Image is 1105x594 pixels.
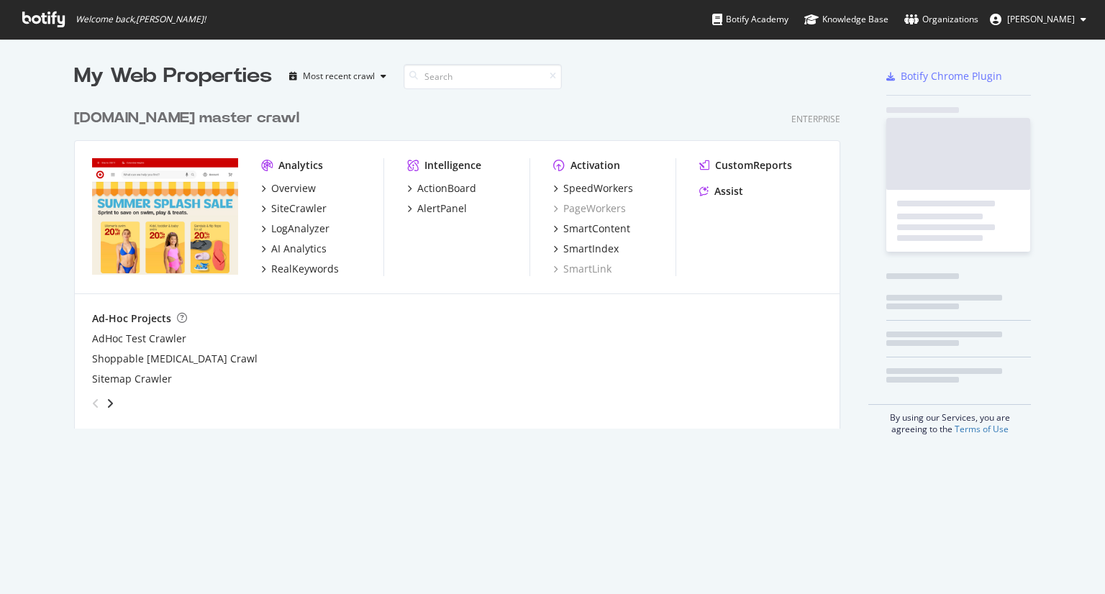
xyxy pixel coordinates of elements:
div: Activation [570,158,620,173]
div: SmartIndex [563,242,619,256]
div: ActionBoard [417,181,476,196]
div: Knowledge Base [804,12,888,27]
div: Enterprise [791,113,840,125]
div: RealKeywords [271,262,339,276]
div: AI Analytics [271,242,327,256]
div: By using our Services, you are agreeing to the [868,404,1031,435]
div: Botify Academy [712,12,788,27]
a: SmartIndex [553,242,619,256]
a: Assist [699,184,743,198]
a: LogAnalyzer [261,221,329,236]
div: angle-left [86,392,105,415]
div: angle-right [105,396,115,411]
div: SpeedWorkers [563,181,633,196]
div: grid [74,91,852,429]
a: Shoppable [MEDICAL_DATA] Crawl [92,352,258,366]
a: Terms of Use [955,423,1009,435]
div: CustomReports [715,158,792,173]
div: Botify Chrome Plugin [901,69,1002,83]
a: Sitemap Crawler [92,372,172,386]
div: AlertPanel [417,201,467,216]
div: LogAnalyzer [271,221,329,236]
a: AlertPanel [407,201,467,216]
img: www.target.com [92,158,238,275]
a: ActionBoard [407,181,476,196]
div: Organizations [904,12,978,27]
a: Botify Chrome Plugin [886,69,1002,83]
a: RealKeywords [261,262,339,276]
a: SmartLink [553,262,611,276]
div: Ad-Hoc Projects [92,311,171,326]
span: Welcome back, [PERSON_NAME] ! [76,14,206,25]
div: SiteCrawler [271,201,327,216]
a: Overview [261,181,316,196]
a: SiteCrawler [261,201,327,216]
div: My Web Properties [74,62,272,91]
a: [DOMAIN_NAME] master crawl [74,108,305,129]
div: Intelligence [424,158,481,173]
div: [DOMAIN_NAME] master crawl [74,108,299,129]
span: Chandana Yandamuri [1007,13,1075,25]
a: PageWorkers [553,201,626,216]
a: AI Analytics [261,242,327,256]
a: CustomReports [699,158,792,173]
div: Analytics [278,158,323,173]
input: Search [404,64,562,89]
div: SmartContent [563,221,630,236]
div: Assist [714,184,743,198]
button: [PERSON_NAME] [978,8,1098,31]
div: Overview [271,181,316,196]
a: SpeedWorkers [553,181,633,196]
a: SmartContent [553,221,630,236]
div: Most recent crawl [303,72,375,81]
a: AdHoc Test Crawler [92,332,186,346]
button: Most recent crawl [283,65,392,88]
